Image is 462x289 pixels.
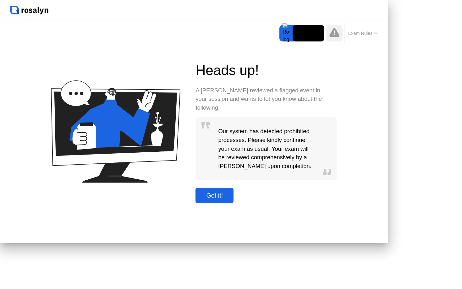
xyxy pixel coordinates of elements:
div: Heads up! [195,60,337,81]
div: Got it! [197,192,232,199]
button: Got it! [195,188,234,203]
div: A [PERSON_NAME] reviewed a flagged event in your session and wants to let you know about the foll... [195,86,324,112]
div: Our system has detected prohibited processes. Please kindly continue your exam as usual. Your exa... [216,117,317,180]
button: Exam Rules [346,30,380,36]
